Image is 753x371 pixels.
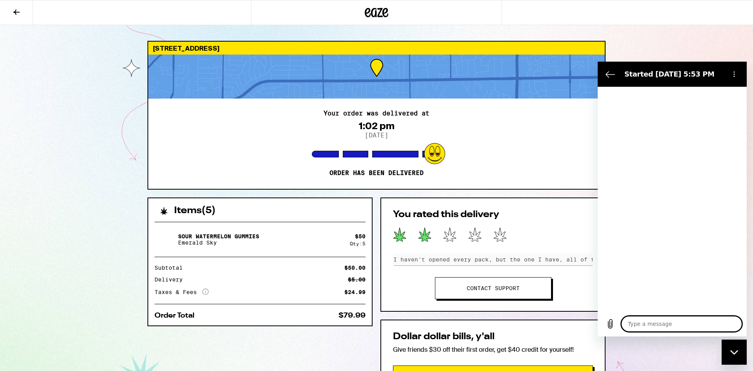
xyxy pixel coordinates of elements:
div: $ 50 [355,233,366,239]
input: Any feedback? [393,254,593,265]
p: Give friends $30 off their first order, get $40 credit for yourself! [393,345,593,354]
p: [DATE] [365,132,388,139]
div: [STREET_ADDRESS] [148,42,605,55]
div: Subtotal [155,265,188,270]
div: $24.99 [344,289,366,295]
a: Contact support [435,277,551,299]
iframe: Button to launch messaging window, conversation in progress [722,340,747,365]
div: Delivery [155,277,188,282]
img: Sour Watermelon Gummies [155,228,176,250]
div: Qty: 5 [350,241,366,246]
div: Taxes & Fees [155,289,209,296]
h2: You rated this delivery [393,210,593,219]
div: $5.00 [348,277,366,282]
p: Order has been delivered [329,169,424,177]
h2: Dollar dollar bills, y'all [393,332,593,342]
h2: Items ( 5 ) [174,206,216,216]
div: Order Total [155,312,200,319]
p: Emerald Sky [178,239,259,246]
h2: Your order was delivered at [324,110,429,117]
p: Sour Watermelon Gummies [178,233,259,239]
div: $50.00 [344,265,366,270]
iframe: Messaging window [598,62,747,336]
div: $79.99 [338,312,366,319]
div: 1:02 pm [358,121,395,132]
